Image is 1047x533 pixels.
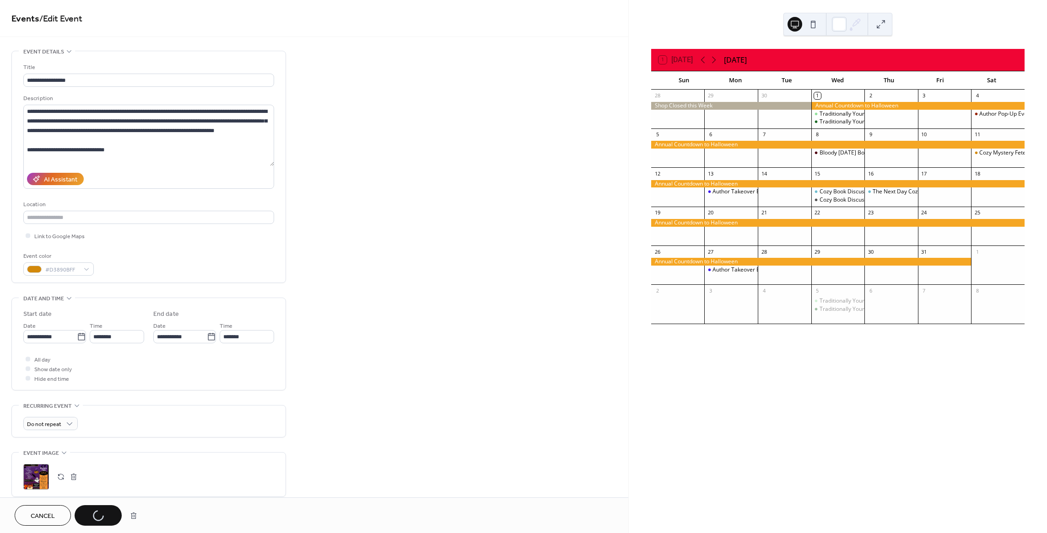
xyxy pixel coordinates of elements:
div: 30 [761,92,767,99]
div: 22 [814,209,821,216]
div: Annual Countdown to Halloween [651,219,1025,227]
div: 27 [707,248,714,255]
button: Cancel [15,505,71,526]
div: Traditionally Yours Night Book Group [820,305,914,313]
div: 4 [761,287,767,294]
span: Date [153,321,166,331]
div: 1 [814,92,821,99]
div: Title [23,63,272,72]
div: Sun [658,71,710,90]
div: 17 [921,170,928,177]
div: 8 [974,287,981,294]
div: Cozy Mystery Fete [971,149,1025,157]
div: Fri [915,71,966,90]
div: Cozy Mystery Fete [979,149,1026,157]
div: Traditionally Yours Day Book Group [820,110,910,118]
div: 8 [814,131,821,138]
div: 31 [921,248,928,255]
div: 16 [867,170,874,177]
div: 5 [654,131,661,138]
div: Author Takeover Event with Leta Hawk on Facebook [704,266,758,274]
div: Annual Countdown to Halloween [651,141,1025,149]
div: Thu [864,71,915,90]
div: Wed [812,71,864,90]
a: Events [11,10,39,28]
div: Author Takeover Event with Paula Charles on Facebook [704,188,758,196]
div: 6 [707,131,714,138]
div: 19 [654,209,661,216]
div: 25 [974,209,981,216]
span: Show date only [34,365,72,374]
div: 11 [974,131,981,138]
div: Cozy Book Discussion Group - Night [811,196,865,204]
div: 2 [654,287,661,294]
div: Sat [966,71,1017,90]
div: Author Takeover Event with [PERSON_NAME] on Facebook [712,266,860,274]
div: Traditionally Yours Day Book Group [811,110,865,118]
div: 3 [921,92,928,99]
span: Cancel [31,512,55,521]
div: Cozy Book Discussion Group - Day [820,188,907,196]
div: 13 [707,170,714,177]
div: 30 [867,248,874,255]
div: Description [23,94,272,103]
span: Recurring event [23,401,72,411]
span: Date and time [23,294,64,304]
div: 23 [867,209,874,216]
span: Link to Google Maps [34,232,85,241]
div: Traditionally Yours Day Book Group [820,297,910,305]
div: 26 [654,248,661,255]
span: / Edit Event [39,10,82,28]
span: Time [220,321,232,331]
div: Annual Countdown to Halloween [811,102,1025,110]
div: 24 [921,209,928,216]
div: Tue [761,71,812,90]
div: 20 [707,209,714,216]
div: Author Takeover Event with [PERSON_NAME] on Facebook [712,188,860,196]
div: 10 [921,131,928,138]
span: All day [34,355,50,365]
div: End date [153,309,179,319]
div: Author Pop-Up Event - Joy Ann Ribar [971,110,1025,118]
div: Traditionally Yours Night Book Group [820,118,914,126]
div: 6 [867,287,874,294]
span: Event details [23,47,64,57]
div: 1 [974,248,981,255]
span: Do not repeat [27,419,61,430]
div: 4 [974,92,981,99]
div: 29 [814,248,821,255]
span: Event image [23,448,59,458]
div: [DATE] [724,54,747,65]
div: Shop Closed this Week [651,102,811,110]
div: 7 [761,131,767,138]
div: 21 [761,209,767,216]
div: 2 [867,92,874,99]
div: Start date [23,309,52,319]
div: Cozy Book Discussion Group - Day [811,188,865,196]
div: Annual Countdown to Halloween [651,180,1025,188]
div: Annual Countdown to Halloween [651,258,971,266]
span: Date [23,321,36,331]
div: The Next Day Cozy Book Discussion Group - Day [864,188,918,196]
div: AI Assistant [44,175,77,185]
div: Mon [710,71,761,90]
div: Bloody [DATE] Book Discussion Group [820,149,917,157]
span: #D3890BFF [45,265,79,275]
div: 9 [867,131,874,138]
div: Location [23,200,272,209]
span: Hide end time [34,374,69,384]
div: ; [23,464,49,490]
div: 18 [974,170,981,177]
button: AI Assistant [27,173,84,185]
div: 28 [761,248,767,255]
div: 3 [707,287,714,294]
div: Traditionally Yours Night Book Group [811,305,865,313]
div: Cozy Book Discussion Group - Night [820,196,911,204]
span: Time [90,321,103,331]
div: Bloody Wednesday Book Discussion Group [811,149,865,157]
div: 28 [654,92,661,99]
div: 12 [654,170,661,177]
div: Traditionally Yours Day Book Group [811,297,865,305]
div: Event color [23,251,92,261]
